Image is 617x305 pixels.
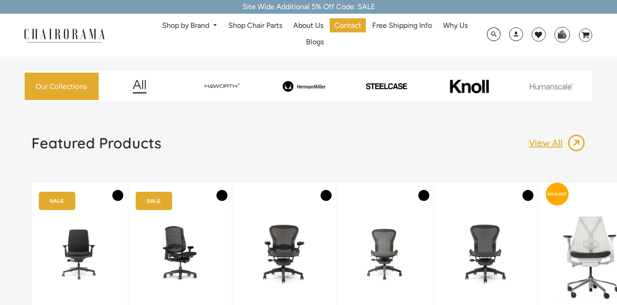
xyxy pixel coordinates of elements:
[182,79,262,94] img: image_7_14f0750b-d084-457f-979a-a1ab9f6582c4.png
[334,21,361,31] span: Contact
[19,27,110,43] img: chairorama
[522,190,533,201] button: Add to Wishlist
[347,82,426,90] img: PHOTO-2024-07-09-00-53-10-removebg-preview.png
[149,18,481,52] nav: DesktopNavigation
[228,21,282,31] span: Shop Chair Parts
[264,81,344,92] img: image_8_173eb7e0-7579-41b4-bc8e-4ba0b8ba93e8.png
[158,19,222,33] a: Shop by Brand
[372,21,432,31] span: Free Shipping Info
[289,18,328,32] a: About Us
[330,18,366,32] a: Contact
[512,83,591,89] img: image_11.png
[438,18,472,32] a: Why Us
[32,134,161,159] a: Featured Products
[32,134,161,152] h1: Featured Products
[321,190,332,201] button: Add to Wishlist
[529,137,567,149] p: View All
[301,35,328,49] a: Blogs
[216,190,227,201] button: Add to Wishlist
[429,79,509,94] img: image_10_1.png
[547,192,567,196] text: SOLD-OUT
[25,73,99,100] a: Our Collections
[112,190,123,201] button: Add to Wishlist
[147,198,161,204] text: SALE
[224,18,287,32] a: Shop Chair Parts
[50,198,64,204] text: SALE
[368,18,437,32] a: Free Shipping Info
[443,21,468,31] span: Why Us
[418,190,429,201] button: Add to Wishlist
[529,134,585,152] a: View All
[306,37,324,47] span: Blogs
[114,79,165,94] img: image_12.png
[567,134,585,152] img: image_13.png
[293,21,323,31] span: About Us
[555,27,569,41] img: WhatsApp_Image_2024-07-12_at_16.23.01.webp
